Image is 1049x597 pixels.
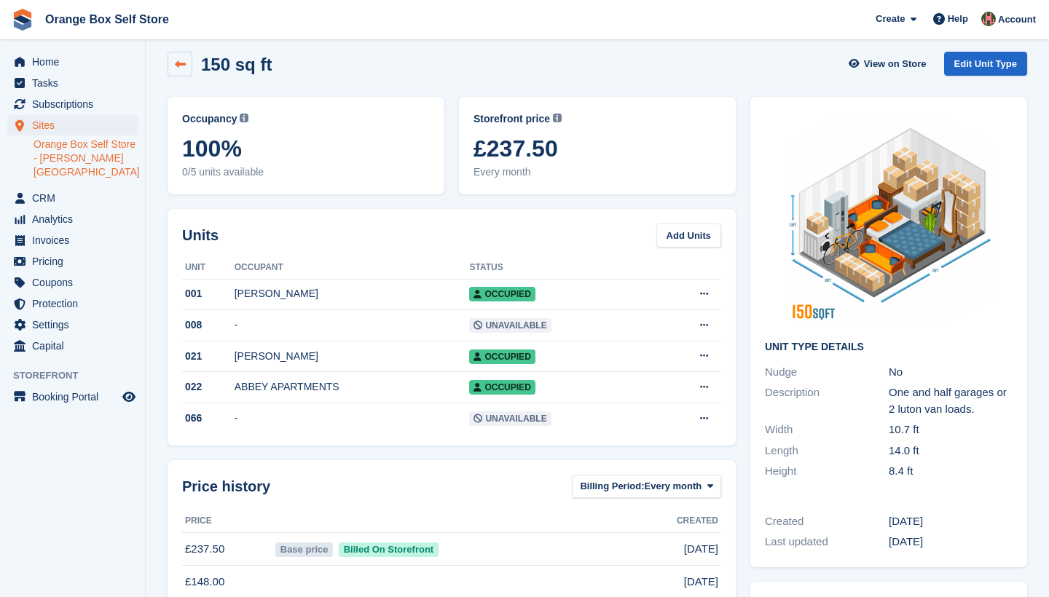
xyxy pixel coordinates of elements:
[779,111,998,330] img: 150sqft.jpg
[235,379,470,395] div: ABBEY APARTMENTS
[182,411,235,426] div: 066
[32,315,119,335] span: Settings
[677,514,718,527] span: Created
[182,349,235,364] div: 021
[469,411,551,426] span: Unavailable
[656,224,721,248] a: Add Units
[7,336,138,356] a: menu
[765,384,889,417] div: Description
[182,256,235,280] th: Unit
[684,574,718,590] span: [DATE]
[182,135,430,162] span: 100%
[7,94,138,114] a: menu
[32,251,119,272] span: Pricing
[32,94,119,114] span: Subscriptions
[182,165,430,180] span: 0/5 units available
[469,287,535,301] span: Occupied
[32,209,119,229] span: Analytics
[765,422,889,438] div: Width
[32,52,119,72] span: Home
[120,388,138,406] a: Preview store
[7,293,138,314] a: menu
[7,251,138,272] a: menu
[275,542,333,557] span: Base price
[235,349,470,364] div: [PERSON_NAME]
[182,317,235,333] div: 008
[948,12,968,26] span: Help
[235,403,470,434] td: -
[12,9,34,31] img: stora-icon-8386f47178a22dfd0bd8f6a31ec36ba5ce8667c1dd55bd0f319d3a0aa187defe.svg
[7,73,138,93] a: menu
[13,368,145,383] span: Storefront
[7,52,138,72] a: menu
[32,336,119,356] span: Capital
[182,510,272,533] th: Price
[684,541,718,558] span: [DATE]
[469,349,535,364] span: Occupied
[201,55,272,74] h2: 150 sq ft
[32,73,119,93] span: Tasks
[889,384,1013,417] div: One and half garages or 2 luton van loads.
[889,443,1013,459] div: 14.0 ft
[765,443,889,459] div: Length
[765,513,889,530] div: Created
[32,230,119,250] span: Invoices
[998,12,1036,27] span: Account
[7,115,138,135] a: menu
[32,188,119,208] span: CRM
[32,272,119,293] span: Coupons
[889,463,1013,480] div: 8.4 ft
[765,364,889,381] div: Nudge
[39,7,175,31] a: Orange Box Self Store
[240,114,248,122] img: icon-info-grey-7440780725fd019a000dd9b08b2336e03edf1995a4989e88bcd33f0948082b44.svg
[944,52,1027,76] a: Edit Unit Type
[981,12,996,26] img: David Clark
[7,209,138,229] a: menu
[182,224,219,246] h2: Units
[580,479,644,494] span: Billing Period:
[182,111,237,127] span: Occupancy
[34,138,138,179] a: Orange Box Self Store - [PERSON_NAME][GEOGRAPHIC_DATA]
[474,165,721,180] span: Every month
[339,542,439,557] span: Billed On Storefront
[7,272,138,293] a: menu
[7,315,138,335] a: menu
[889,513,1013,530] div: [DATE]
[7,387,138,407] a: menu
[32,387,119,407] span: Booking Portal
[889,422,1013,438] div: 10.7 ft
[765,463,889,480] div: Height
[182,286,235,301] div: 001
[182,533,272,566] td: £237.50
[235,310,470,341] td: -
[864,57,927,71] span: View on Store
[182,475,270,497] span: Price history
[235,256,470,280] th: Occupant
[7,188,138,208] a: menu
[235,286,470,301] div: [PERSON_NAME]
[469,318,551,333] span: Unavailable
[645,479,702,494] span: Every month
[32,115,119,135] span: Sites
[474,111,550,127] span: Storefront price
[32,293,119,314] span: Protection
[889,364,1013,381] div: No
[553,114,562,122] img: icon-info-grey-7440780725fd019a000dd9b08b2336e03edf1995a4989e88bcd33f0948082b44.svg
[572,475,721,499] button: Billing Period: Every month
[182,379,235,395] div: 022
[474,135,721,162] span: £237.50
[847,52,932,76] a: View on Store
[765,534,889,550] div: Last updated
[469,380,535,395] span: Occupied
[7,230,138,250] a: menu
[469,256,653,280] th: Status
[876,12,905,26] span: Create
[889,534,1013,550] div: [DATE]
[765,341,1013,353] h2: Unit Type details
